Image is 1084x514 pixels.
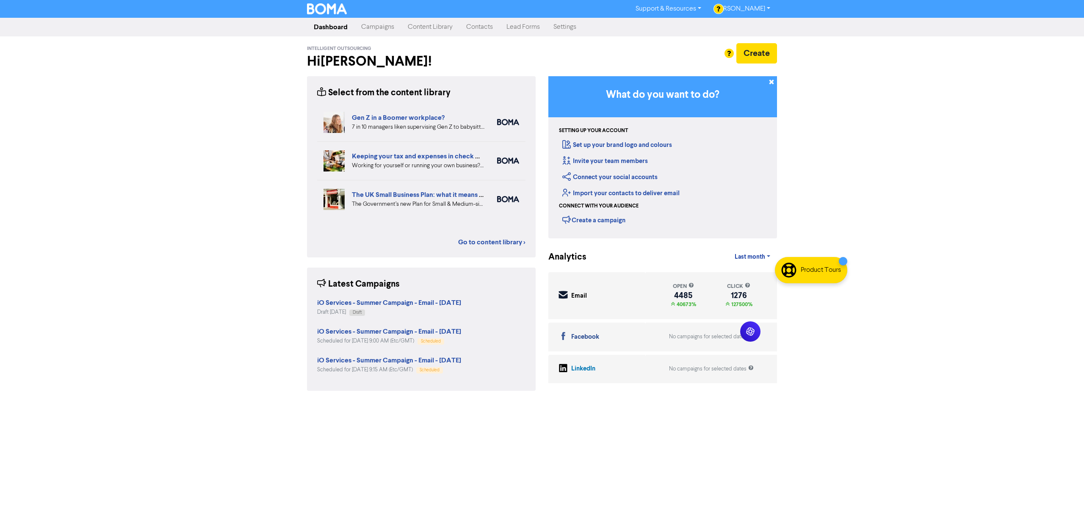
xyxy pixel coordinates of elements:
div: 4485 [671,292,696,299]
div: Latest Campaigns [317,278,400,291]
strong: iO Services - Summer Campaign - Email - [DATE] [317,327,461,336]
a: Invite your team members [562,157,648,165]
div: Email [571,291,587,301]
div: No campaigns for selected dates [669,365,754,373]
a: Support & Resources [629,2,708,16]
div: The Government’s new Plan for Small & Medium-sized Businesses (SMBs) offers a number of new oppor... [352,200,484,209]
h3: What do you want to do? [561,89,764,101]
div: Scheduled for [DATE] 9:15 AM (Etc/GMT) [317,366,461,374]
div: 7 in 10 managers liken supervising Gen Z to babysitting or parenting. But is your people manageme... [352,123,484,132]
div: Getting Started in BOMA [548,76,777,238]
a: [PERSON_NAME] [708,2,777,16]
a: Import your contacts to deliver email [562,189,680,197]
div: Draft [DATE] [317,308,461,316]
a: Campaigns [354,19,401,36]
a: Go to content library > [458,237,525,247]
div: open [671,282,696,290]
a: Dashboard [307,19,354,36]
img: boma_accounting [497,158,519,164]
a: The UK Small Business Plan: what it means for your business [352,191,531,199]
img: boma [497,119,519,125]
img: boma [497,196,519,202]
span: Scheduled [420,368,440,372]
div: Facebook [571,332,599,342]
div: LinkedIn [571,364,595,374]
iframe: Chat Widget [978,423,1084,514]
div: 1276 [725,292,752,299]
div: Scheduled for [DATE] 9:00 AM (Etc/GMT) [317,337,461,345]
strong: iO Services - Summer Campaign - Email - [DATE] [317,356,461,365]
span: Intelligent Outsourcing [307,46,371,52]
a: Lead Forms [500,19,547,36]
div: Connect with your audience [559,202,639,210]
span: Last month [735,253,765,261]
a: iO Services - Summer Campaign - Email - [DATE] [317,329,461,335]
div: Setting up your account [559,127,628,135]
span: 127500% [730,301,752,308]
strong: iO Services - Summer Campaign - Email - [DATE] [317,298,461,307]
div: Working for yourself or running your own business? Setup robust systems for expenses & tax requir... [352,161,484,170]
span: Draft [353,310,362,315]
a: Keeping your tax and expenses in check when you are self-employed [352,152,561,160]
a: Contacts [459,19,500,36]
img: BOMA Logo [307,3,347,14]
a: Set up your brand logo and colours [562,141,672,149]
a: Connect your social accounts [562,173,658,181]
a: iO Services - Summer Campaign - Email - [DATE] [317,357,461,364]
div: No campaigns for selected dates [669,333,754,341]
a: iO Services - Summer Campaign - Email - [DATE] [317,300,461,307]
span: 40673% [675,301,696,308]
div: click [725,282,752,290]
div: Select from the content library [317,86,451,99]
a: Settings [547,19,583,36]
span: Scheduled [421,339,441,343]
div: Create a campaign [562,213,625,226]
a: Last month [728,249,777,265]
button: Create [736,43,777,64]
a: Content Library [401,19,459,36]
div: Analytics [548,251,576,264]
h2: Hi [PERSON_NAME] ! [307,53,536,69]
a: Gen Z in a Boomer workplace? [352,113,445,122]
